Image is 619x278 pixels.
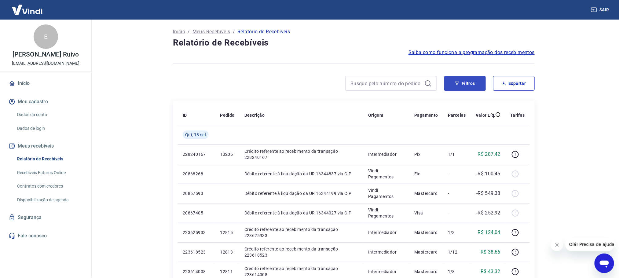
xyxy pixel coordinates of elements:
p: 13205 [220,151,234,157]
p: Valor Líq. [476,112,496,118]
p: R$ 43,32 [481,268,500,275]
p: 20867593 [183,190,210,196]
a: Segurança [7,211,84,224]
p: Vindi Pagamentos [368,168,405,180]
a: Início [173,28,185,35]
p: ID [183,112,187,118]
p: Relatório de Recebíveis [237,28,290,35]
p: Vindi Pagamentos [368,207,405,219]
div: E [34,24,58,49]
p: Intermediador [368,269,405,275]
p: Intermediador [368,249,405,255]
p: [EMAIL_ADDRESS][DOMAIN_NAME] [12,60,79,67]
iframe: Botão para abrir a janela de mensagens [595,254,614,273]
p: Pedido [220,112,234,118]
a: Disponibilização de agenda [15,194,84,206]
p: 223625933 [183,229,210,236]
span: Olá! Precisa de ajuda? [4,4,51,9]
p: Pagamento [414,112,438,118]
p: Crédito referente ao recebimento da transação 228240167 [244,148,358,160]
iframe: Fechar mensagem [551,239,563,251]
p: Vindi Pagamentos [368,187,405,199]
p: Visa [414,210,438,216]
p: Mastercard [414,190,438,196]
p: Descrição [244,112,265,118]
a: Meus Recebíveis [192,28,230,35]
button: Meu cadastro [7,95,84,108]
p: Mastercard [414,269,438,275]
p: Origem [368,112,383,118]
p: - [448,190,466,196]
p: 223618523 [183,249,210,255]
p: 20867405 [183,210,210,216]
p: 1/1 [448,151,466,157]
p: -R$ 549,38 [476,190,500,197]
a: Recebíveis Futuros Online [15,166,84,179]
p: - [448,171,466,177]
input: Busque pelo número do pedido [350,79,422,88]
p: 1/8 [448,269,466,275]
p: Pix [414,151,438,157]
p: Intermediador [368,229,405,236]
p: Débito referente à liquidação da UR 16344027 via CIP [244,210,358,216]
iframe: Mensagem da empresa [566,238,614,251]
h4: Relatório de Recebíveis [173,37,535,49]
p: Parcelas [448,112,466,118]
a: Saiba como funciona a programação dos recebimentos [408,49,535,56]
p: 12813 [220,249,234,255]
p: 12811 [220,269,234,275]
p: 228240167 [183,151,210,157]
p: 12815 [220,229,234,236]
p: - [448,210,466,216]
a: Dados de login [15,122,84,135]
button: Sair [590,4,612,16]
a: Dados da conta [15,108,84,121]
p: Elo [414,171,438,177]
button: Exportar [493,76,535,91]
p: Débito referente à liquidação da UR 16344837 via CIP [244,171,358,177]
p: Mastercard [414,249,438,255]
p: -R$ 100,45 [476,170,500,177]
p: R$ 124,04 [478,229,501,236]
a: Fale conosco [7,229,84,243]
button: Meus recebíveis [7,139,84,153]
p: Crédito referente ao recebimento da transação 223618523 [244,246,358,258]
p: [PERSON_NAME] Ruivo [13,51,79,58]
p: -R$ 252,92 [476,209,500,217]
span: Qui, 18 set [185,132,206,138]
p: 223614008 [183,269,210,275]
a: Contratos com credores [15,180,84,192]
p: Intermediador [368,151,405,157]
p: Crédito referente ao recebimento da transação 223625933 [244,226,358,239]
p: Mastercard [414,229,438,236]
p: Crédito referente ao recebimento da transação 223614008 [244,265,358,278]
p: / [233,28,235,35]
p: R$ 287,42 [478,151,501,158]
a: Início [7,77,84,90]
img: Vindi [7,0,47,19]
p: Tarifas [510,112,525,118]
p: 20868268 [183,171,210,177]
p: / [188,28,190,35]
a: Relatório de Recebíveis [15,153,84,165]
p: R$ 38,66 [481,248,500,256]
p: 1/12 [448,249,466,255]
button: Filtros [444,76,486,91]
p: Débito referente à liquidação da UR 16344199 via CIP [244,190,358,196]
p: 1/3 [448,229,466,236]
